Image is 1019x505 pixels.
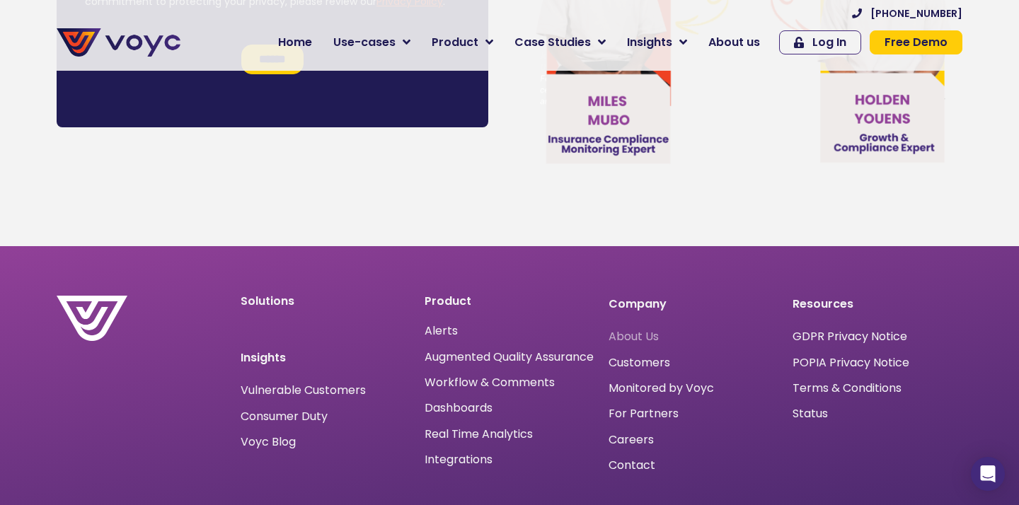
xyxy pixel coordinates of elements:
span: About us [708,34,760,51]
p: Company [609,296,778,313]
a: Log In [779,30,861,54]
span: Job title [188,115,236,131]
a: Insights [616,28,698,57]
span: [PHONE_NUMBER] [870,8,962,18]
span: Phone [188,57,223,73]
a: Case Studies [504,28,616,57]
a: Use-cases [323,28,421,57]
span: Log In [812,37,846,48]
span: Home [278,34,312,51]
p: Resources [793,296,962,313]
div: Open Intercom Messenger [971,457,1005,491]
p: Insights [241,349,410,366]
span: Use-cases [333,34,396,51]
span: Free Demo [885,37,948,48]
a: Home [267,28,323,57]
a: Product [421,28,504,57]
p: Product [425,296,594,307]
a: About us [698,28,771,57]
span: Product [432,34,478,51]
span: Case Studies [514,34,591,51]
a: Consumer Duty [241,411,328,422]
span: Insights [627,34,672,51]
a: Vulnerable Customers [241,385,366,396]
a: [PHONE_NUMBER] [852,8,962,18]
img: voyc-full-logo [57,28,180,57]
a: Privacy Policy [292,294,358,308]
a: Solutions [241,293,294,309]
a: Augmented Quality Assurance [425,350,594,364]
a: Free Demo [870,30,962,54]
